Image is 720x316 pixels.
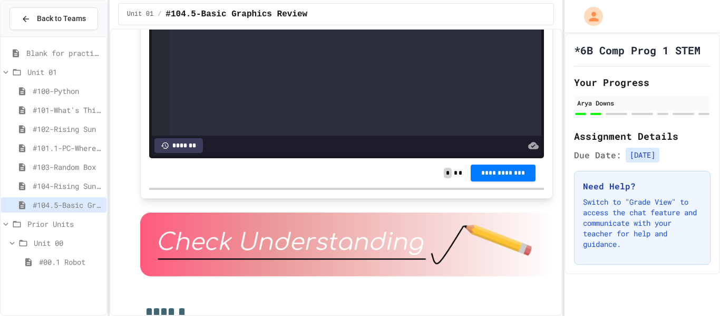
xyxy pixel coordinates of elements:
[583,180,702,193] h3: Need Help?
[27,218,102,229] span: Prior Units
[26,47,102,59] span: Blank for practice
[33,123,102,135] span: #102-Rising Sun
[626,148,659,162] span: [DATE]
[37,13,86,24] span: Back to Teams
[33,104,102,116] span: #101-What's This ??
[33,85,102,97] span: #100-Python
[574,129,711,143] h2: Assignment Details
[127,10,153,18] span: Unit 01
[33,161,102,173] span: #103-Random Box
[577,98,707,108] div: Arya Downs
[573,4,606,28] div: My Account
[9,7,98,30] button: Back to Teams
[39,256,102,267] span: #00.1 Robot
[33,199,102,210] span: #104.5-Basic Graphics Review
[583,197,702,250] p: Switch to "Grade View" to access the chat feature and communicate with your teacher for help and ...
[33,142,102,154] span: #101.1-PC-Where am I?
[574,149,621,161] span: Due Date:
[166,8,307,21] span: #104.5-Basic Graphics Review
[574,43,700,58] h1: *6B Comp Prog 1 STEM
[27,66,102,78] span: Unit 01
[574,75,711,90] h2: Your Progress
[33,180,102,191] span: #104-Rising Sun Plus
[158,10,161,18] span: /
[34,237,102,248] span: Unit 00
